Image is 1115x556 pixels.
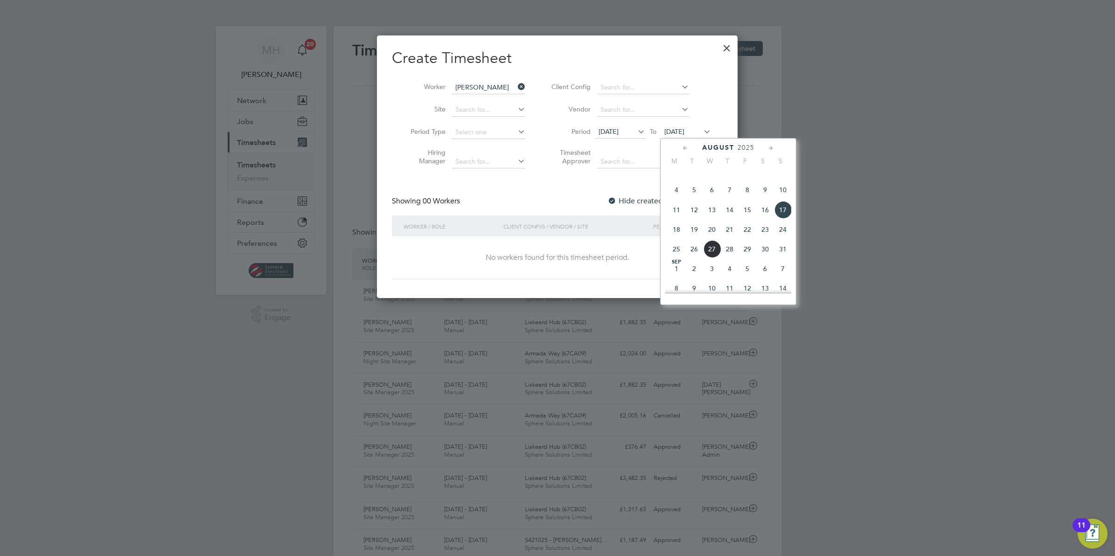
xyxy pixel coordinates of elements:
span: 2 [685,260,703,278]
span: 26 [685,240,703,258]
span: F [736,157,754,165]
span: 1 [668,260,685,278]
label: Client Config [549,83,591,91]
span: 7 [721,181,739,199]
span: August [702,144,734,152]
span: Sep [668,260,685,264]
span: 11 [721,279,739,297]
span: S [772,157,789,165]
span: 3 [703,260,721,278]
input: Select one [452,126,525,139]
span: 6 [756,260,774,278]
span: 10 [703,279,721,297]
label: Period Type [404,127,446,136]
span: 4 [721,260,739,278]
span: 5 [739,260,756,278]
span: 28 [721,240,739,258]
input: Search for... [452,155,525,168]
span: 21 [721,221,739,238]
div: 11 [1077,525,1086,537]
span: 31 [774,240,792,258]
span: 30 [756,240,774,258]
span: 12 [739,279,756,297]
span: 2025 [738,144,754,152]
span: 14 [774,279,792,297]
div: Showing [392,196,462,206]
span: 12 [685,201,703,219]
span: 18 [668,221,685,238]
span: 11 [668,201,685,219]
label: Hiring Manager [404,148,446,165]
span: 16 [756,201,774,219]
span: T [683,157,701,165]
button: Open Resource Center, 11 new notifications [1078,519,1108,549]
label: Hide created timesheets [607,196,702,206]
span: W [701,157,718,165]
span: 17 [774,201,792,219]
span: 00 Workers [423,196,460,206]
div: Client Config / Vendor / Site [501,215,651,237]
span: [DATE] [664,127,684,136]
span: 13 [703,201,721,219]
label: Worker [404,83,446,91]
label: Timesheet Approver [549,148,591,165]
span: S [754,157,772,165]
input: Search for... [597,81,689,94]
span: 5 [685,181,703,199]
span: 4 [668,181,685,199]
span: M [665,157,683,165]
span: 29 [739,240,756,258]
label: Period [549,127,591,136]
span: 8 [739,181,756,199]
label: Vendor [549,105,591,113]
span: 22 [739,221,756,238]
span: 25 [668,240,685,258]
input: Search for... [597,155,689,168]
span: 24 [774,221,792,238]
span: 27 [703,240,721,258]
input: Search for... [597,104,689,117]
span: [DATE] [599,127,619,136]
span: 8 [668,279,685,297]
span: 9 [756,181,774,199]
span: 6 [703,181,721,199]
span: T [718,157,736,165]
span: 9 [685,279,703,297]
span: 14 [721,201,739,219]
span: 15 [739,201,756,219]
h2: Create Timesheet [392,49,723,68]
input: Search for... [452,104,525,117]
span: 23 [756,221,774,238]
span: To [647,125,659,138]
div: Period [651,215,713,237]
span: 10 [774,181,792,199]
div: Worker / Role [401,215,501,237]
span: 20 [703,221,721,238]
div: No workers found for this timesheet period. [401,253,713,263]
span: 19 [685,221,703,238]
span: 13 [756,279,774,297]
input: Search for... [452,81,525,94]
span: 7 [774,260,792,278]
label: Site [404,105,446,113]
